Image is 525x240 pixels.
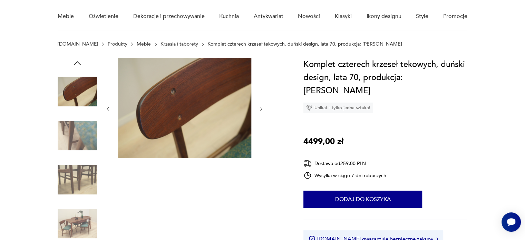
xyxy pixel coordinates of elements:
img: Zdjęcie produktu Komplet czterech krzeseł tekowych, duński design, lata 70, produkcja: Dania [58,116,97,155]
div: Wysyłka w ciągu 7 dni roboczych [303,171,386,180]
h1: Komplet czterech krzeseł tekowych, duński design, lata 70, produkcja: [PERSON_NAME] [303,58,467,97]
img: Zdjęcie produktu Komplet czterech krzeseł tekowych, duński design, lata 70, produkcja: Dania [118,58,251,158]
a: Klasyki [335,3,352,30]
a: Produkty [108,41,127,47]
div: Dostawa od 259,00 PLN [303,159,386,168]
a: Meble [58,3,74,30]
a: Ikony designu [366,3,401,30]
a: Oświetlenie [89,3,118,30]
div: Unikat - tylko jedna sztuka! [303,103,373,113]
button: Dodaj do koszyka [303,191,422,208]
a: Style [416,3,428,30]
img: Zdjęcie produktu Komplet czterech krzeseł tekowych, duński design, lata 70, produkcja: Dania [58,72,97,111]
a: [DOMAIN_NAME] [58,41,98,47]
p: Komplet czterech krzeseł tekowych, duński design, lata 70, produkcja: [PERSON_NAME] [207,41,402,47]
a: Kuchnia [219,3,239,30]
a: Antykwariat [254,3,283,30]
a: Dekoracje i przechowywanie [133,3,204,30]
iframe: Smartsupp widget button [502,212,521,232]
img: Zdjęcie produktu Komplet czterech krzeseł tekowych, duński design, lata 70, produkcja: Dania [58,160,97,199]
img: Ikona dostawy [303,159,312,168]
a: Krzesła i taborety [161,41,198,47]
p: 4499,00 zł [303,135,343,148]
img: Ikona diamentu [306,105,312,111]
a: Promocje [443,3,467,30]
a: Nowości [298,3,320,30]
a: Meble [137,41,151,47]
